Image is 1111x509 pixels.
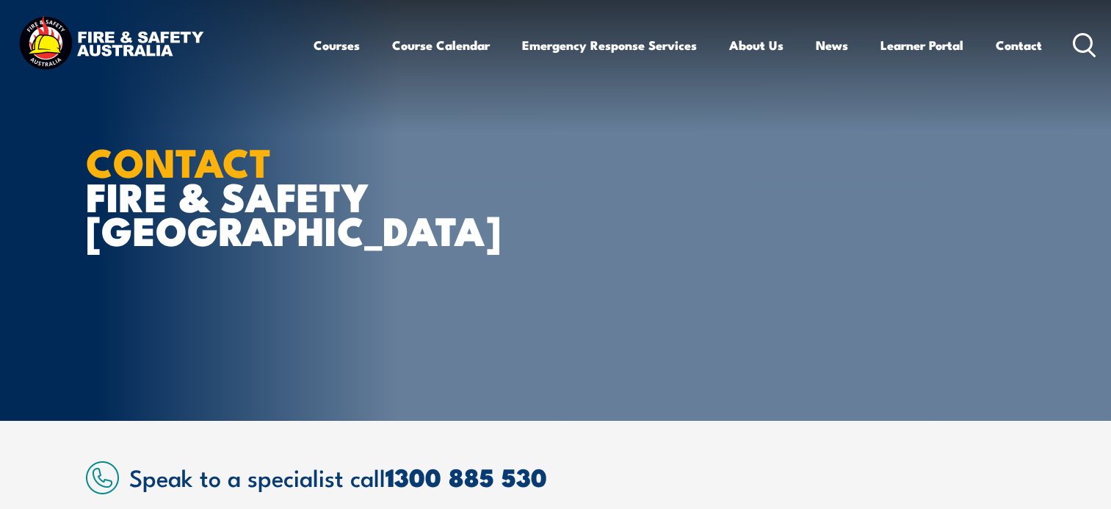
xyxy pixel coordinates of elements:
a: About Us [729,26,784,65]
a: Emergency Response Services [522,26,697,65]
a: Courses [314,26,360,65]
a: Contact [996,26,1042,65]
strong: CONTACT [86,130,272,191]
a: 1300 885 530 [386,457,547,496]
h2: Speak to a specialist call [129,463,1026,490]
a: Learner Portal [880,26,963,65]
h1: FIRE & SAFETY [GEOGRAPHIC_DATA] [86,144,449,247]
a: News [816,26,848,65]
a: Course Calendar [392,26,490,65]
